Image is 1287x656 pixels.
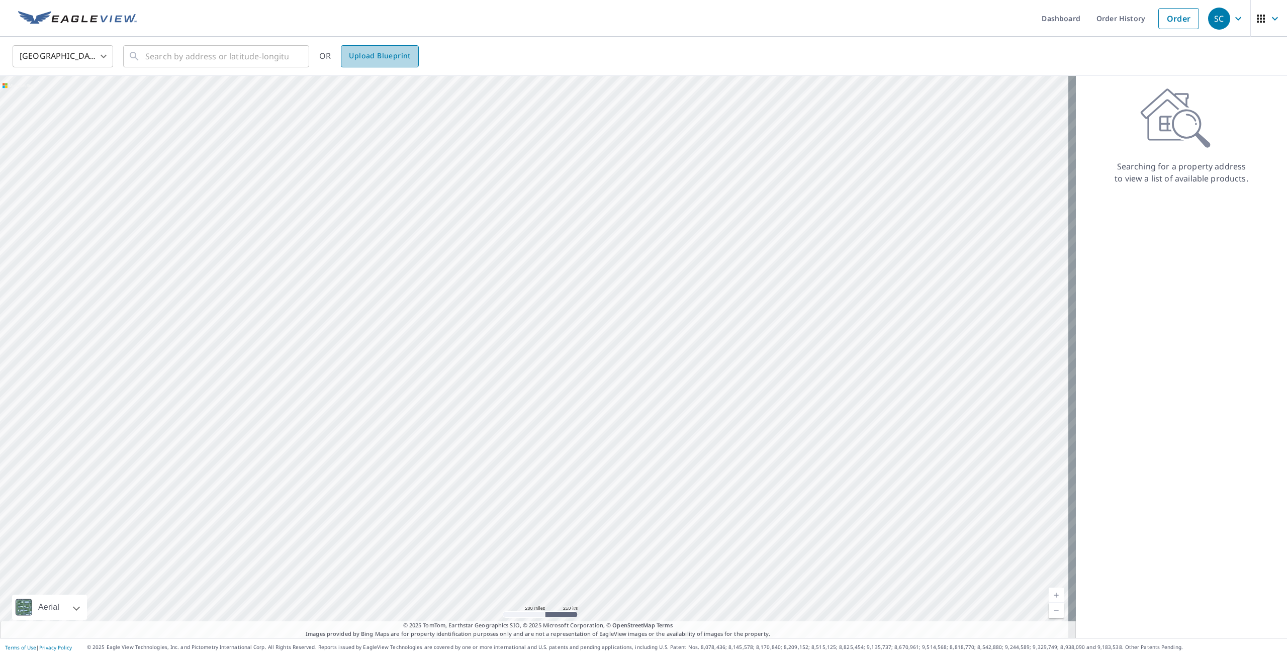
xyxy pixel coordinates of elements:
[657,621,673,629] a: Terms
[39,644,72,651] a: Privacy Policy
[1049,603,1064,618] a: Current Level 5, Zoom Out
[1158,8,1199,29] a: Order
[145,42,289,70] input: Search by address or latitude-longitude
[13,42,113,70] div: [GEOGRAPHIC_DATA]
[403,621,673,630] span: © 2025 TomTom, Earthstar Geographics SIO, © 2025 Microsoft Corporation, ©
[1114,160,1249,184] p: Searching for a property address to view a list of available products.
[87,643,1282,651] p: © 2025 Eagle View Technologies, Inc. and Pictometry International Corp. All Rights Reserved. Repo...
[5,644,72,650] p: |
[349,50,410,62] span: Upload Blueprint
[612,621,655,629] a: OpenStreetMap
[12,595,87,620] div: Aerial
[35,595,62,620] div: Aerial
[5,644,36,651] a: Terms of Use
[18,11,137,26] img: EV Logo
[1049,588,1064,603] a: Current Level 5, Zoom In
[319,45,419,67] div: OR
[341,45,418,67] a: Upload Blueprint
[1208,8,1230,30] div: SC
